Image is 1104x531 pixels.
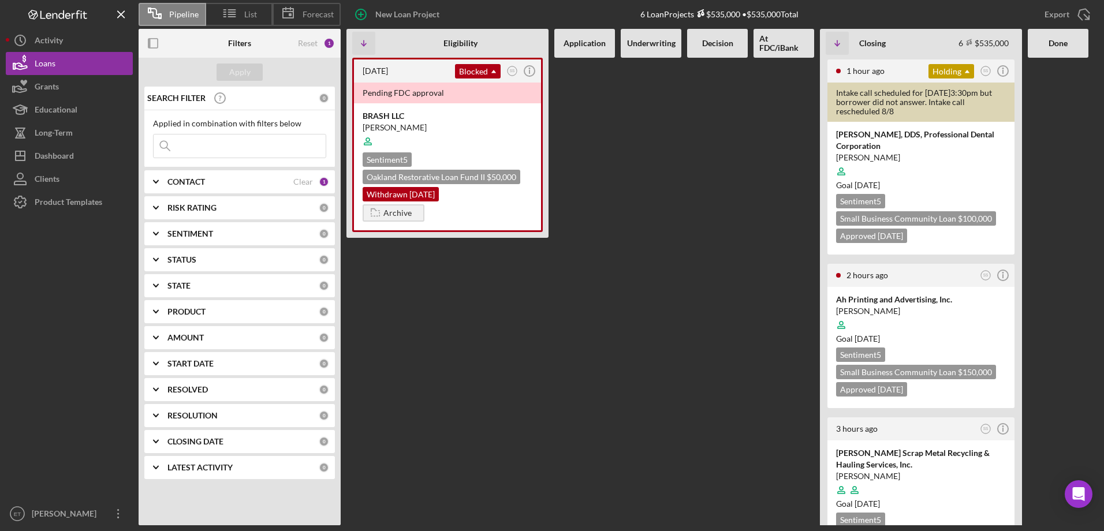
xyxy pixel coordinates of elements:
button: New Loan Project [346,3,451,26]
b: SEARCH FILTER [147,94,206,103]
b: Underwriting [627,39,676,48]
div: $535,000 [694,9,740,19]
div: Approved [DATE] [836,382,907,397]
b: Eligibility [443,39,478,48]
div: Educational [35,98,77,124]
text: SS [510,69,515,73]
div: 0 [319,255,329,265]
button: Educational [6,98,133,121]
button: Apply [217,63,263,81]
time: 08/28/2025 [855,180,880,190]
div: [PERSON_NAME] Scrap Metal Recycling & Hauling Services, Inc. [836,447,1006,470]
span: Forecast [303,10,334,19]
div: 0 [319,462,329,473]
button: Grants [6,75,133,98]
div: [PERSON_NAME] [836,152,1006,163]
b: RESOLUTION [167,411,218,420]
b: RISK RATING [167,203,217,212]
div: Product Templates [35,190,102,216]
div: [PERSON_NAME], DDS, Professional Dental Corporation [836,129,1006,152]
div: Open Intercom Messenger [1065,480,1092,508]
div: Sentiment 5 [836,194,885,208]
div: Clear [293,177,313,186]
text: ET [14,511,21,517]
text: SS [983,69,989,73]
span: Goal [836,499,880,508]
b: Done [1049,39,1068,48]
div: Archive [383,204,412,222]
div: Sentiment 5 [836,513,885,527]
b: PRODUCT [167,307,206,316]
text: SS [983,274,989,278]
div: 0 [319,306,329,317]
button: Archive [363,204,424,222]
b: Filters [228,39,251,48]
div: [PERSON_NAME] [836,305,1006,317]
button: Long-Term [6,121,133,144]
button: ET[PERSON_NAME] [6,502,133,525]
div: Oakland Restorative Loan Fund II $50,000 [363,170,520,184]
div: 0 [319,436,329,447]
div: 0 [319,384,329,395]
div: Export [1045,3,1069,26]
div: Dashboard [35,144,74,170]
div: 0 [319,332,329,343]
span: Pipeline [169,10,199,19]
b: AMOUNT [167,333,204,342]
button: Activity [6,29,133,52]
div: [PERSON_NAME] [363,122,532,133]
a: 2 hours agoSSAh Printing and Advertising, Inc.[PERSON_NAME]Goal [DATE]Sentiment5Small Business Co... [826,262,1016,410]
div: 1 [323,38,335,49]
b: STATE [167,281,191,290]
span: Goal [836,334,880,343]
button: SS [978,63,994,79]
div: Loans [35,52,55,78]
div: Withdrawn [DATE] [363,187,439,201]
span: Goal [836,180,880,190]
div: Long-Term [35,121,73,147]
div: 0 [319,203,329,213]
div: Ah Printing and Advertising, Inc. [836,294,1006,305]
div: 6 $535,000 [958,38,1009,48]
b: Application [564,39,606,48]
time: 2025-09-05 17:48 [846,66,885,76]
b: Closing [859,39,886,48]
div: Pending FDC approval [354,83,541,103]
div: Clients [35,167,59,193]
div: Small Business Community Loan $100,000 [836,211,996,226]
span: List [244,10,257,19]
a: [DATE]BlockedSSPending FDC approvalBRASH LLC[PERSON_NAME]Sentiment5Oakland Restorative Loan Fund ... [352,58,543,232]
div: Apply [229,63,251,81]
div: Small Business Community Loan $150,000 [836,365,996,379]
button: Loans [6,52,133,75]
div: Intake call scheduled for [DATE]3:30pm but borrower did not answer. Intake call rescheduled 8/8 [827,83,1015,122]
button: Dashboard [6,144,133,167]
button: Product Templates [6,190,133,214]
time: 2025-08-26 17:26 [363,66,388,76]
div: Reset [298,39,318,48]
time: 2025-09-05 17:06 [846,270,888,280]
div: Holding [928,64,974,78]
time: 07/04/2025 [855,334,880,343]
div: Sentiment 5 [836,347,885,362]
button: SS [978,268,994,283]
text: SS [983,427,989,431]
div: [PERSON_NAME] [29,502,104,528]
div: Applied in combination with filters below [153,119,326,128]
div: 0 [319,93,329,103]
div: Sentiment 5 [363,152,412,167]
div: Grants [35,75,59,101]
div: [PERSON_NAME] [836,470,1006,482]
div: Blocked [455,64,501,78]
b: STATUS [167,255,196,264]
div: Approved [DATE] [836,229,907,243]
b: RESOLVED [167,385,208,394]
b: At FDC/iBank [759,34,808,53]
